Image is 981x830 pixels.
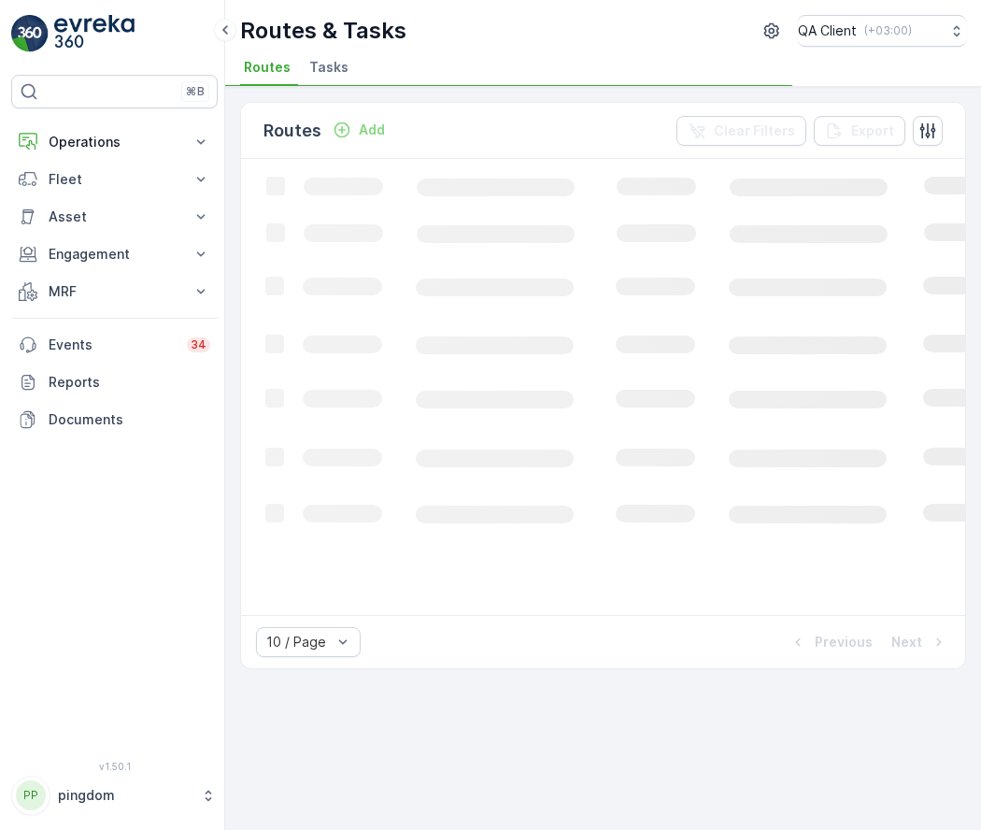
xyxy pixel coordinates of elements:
span: Routes [244,58,291,77]
p: QA Client [798,21,857,40]
button: MRF [11,273,218,310]
button: Add [325,119,392,141]
p: Add [359,121,385,139]
p: Next [891,633,922,651]
img: logo [11,15,49,52]
p: Routes [263,118,321,144]
p: Fleet [49,170,180,189]
p: pingdom [58,786,192,805]
a: Documents [11,401,218,438]
button: Fleet [11,161,218,198]
button: Engagement [11,236,218,273]
span: Tasks [309,58,348,77]
p: Previous [815,633,873,651]
p: Documents [49,410,210,429]
img: logo_light-DOdMpM7g.png [54,15,135,52]
p: Asset [49,207,180,226]
p: 34 [191,337,206,352]
p: ⌘B [186,84,205,99]
p: MRF [49,282,180,301]
p: Reports [49,373,210,392]
button: Export [814,116,905,146]
p: ( +03:00 ) [864,23,912,38]
p: Clear Filters [714,122,795,140]
div: PP [16,780,46,810]
button: Clear Filters [676,116,806,146]
p: Engagement [49,245,180,264]
span: v 1.50.1 [11,761,218,772]
a: Events34 [11,326,218,364]
button: QA Client(+03:00) [798,15,966,47]
p: Events [49,336,176,354]
button: Asset [11,198,218,236]
p: Operations [49,133,180,151]
p: Export [851,122,894,140]
button: Previous [787,631,874,653]
p: Routes & Tasks [240,16,406,46]
button: Operations [11,123,218,161]
a: Reports [11,364,218,401]
button: PPpingdom [11,776,218,815]
button: Next [889,631,950,653]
